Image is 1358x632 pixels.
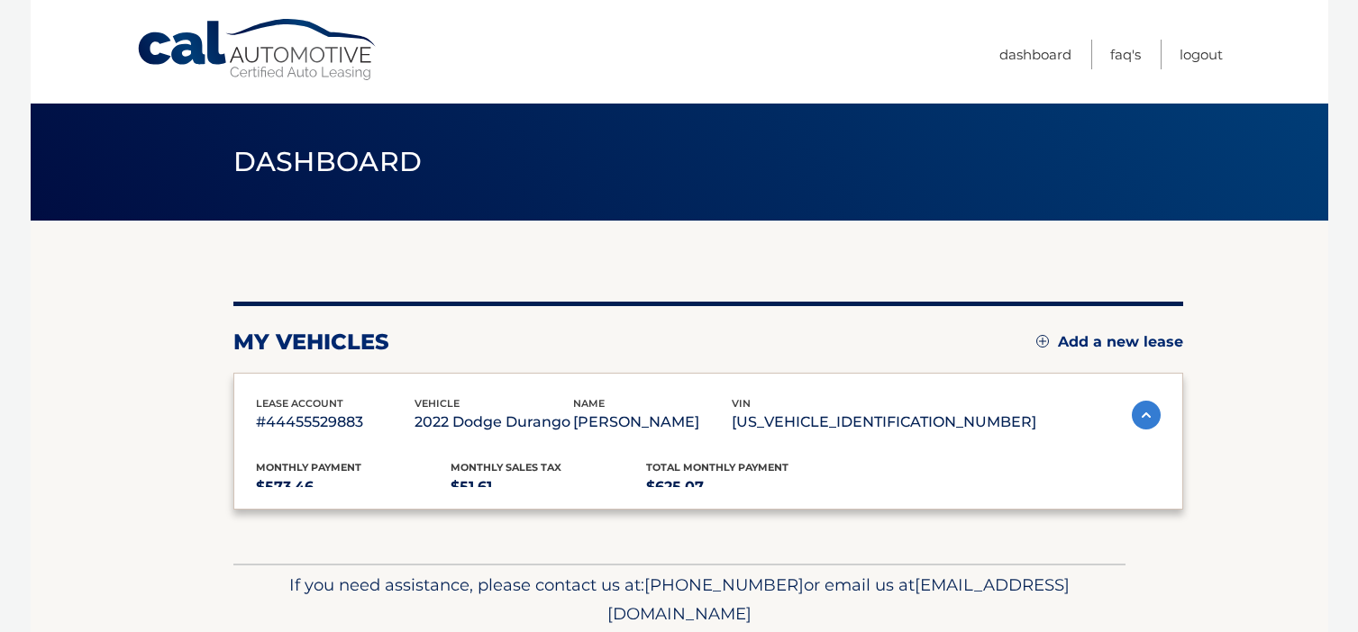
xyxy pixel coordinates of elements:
span: vehicle [415,397,460,410]
a: Add a new lease [1036,333,1183,351]
a: FAQ's [1110,40,1141,69]
p: $625.07 [646,474,842,500]
a: Cal Automotive [136,18,379,82]
p: [US_VEHICLE_IDENTIFICATION_NUMBER] [732,410,1036,435]
span: Total Monthly Payment [646,461,788,474]
img: add.svg [1036,335,1049,348]
p: $51.61 [451,474,646,500]
a: Logout [1180,40,1223,69]
p: [PERSON_NAME] [573,410,732,435]
span: Monthly sales Tax [451,461,561,474]
p: $573.46 [256,474,451,500]
span: Monthly Payment [256,461,361,474]
p: If you need assistance, please contact us at: or email us at [245,571,1114,628]
img: accordion-active.svg [1132,401,1161,429]
p: 2022 Dodge Durango [415,410,573,435]
a: Dashboard [999,40,1071,69]
span: lease account [256,397,343,410]
p: #44455529883 [256,410,415,435]
span: vin [732,397,751,410]
h2: my vehicles [233,329,389,356]
span: name [573,397,605,410]
span: Dashboard [233,145,423,178]
span: [PHONE_NUMBER] [644,574,804,595]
